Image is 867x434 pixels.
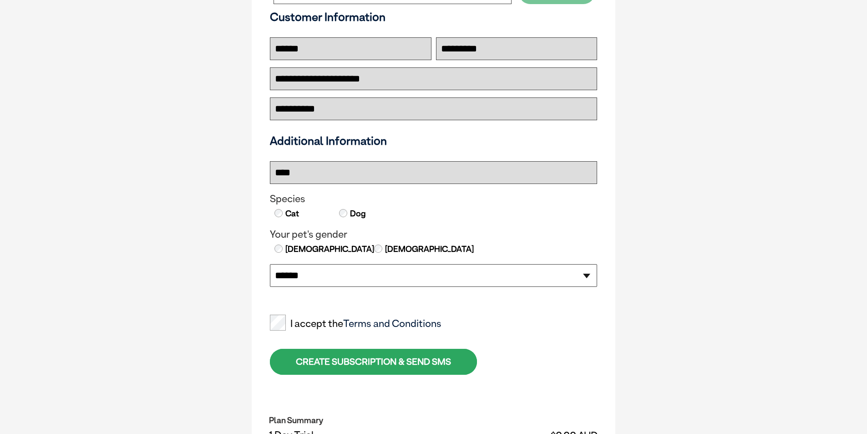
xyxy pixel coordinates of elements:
[270,229,597,240] legend: Your pet's gender
[270,315,286,331] input: I accept theTerms and Conditions
[270,10,597,24] h3: Customer Information
[270,318,441,330] label: I accept the
[269,416,598,425] h2: Plan Summary
[343,317,441,329] a: Terms and Conditions
[266,134,601,148] h3: Additional Information
[270,193,597,205] legend: Species
[270,349,477,375] div: CREATE SUBSCRIPTION & SEND SMS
